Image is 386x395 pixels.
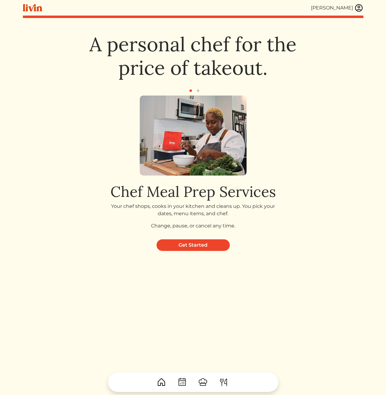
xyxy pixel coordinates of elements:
[354,3,363,13] img: user_account-e6e16d2ec92f44fc35f99ef0dc9cddf60790bfa021a6ecb1c896eb5d2907b31c.svg
[177,377,187,387] img: CalendarDots-5bcf9d9080389f2a281d69619e1c85352834be518fbc73d9501aef674afc0d57.svg
[157,377,166,387] img: House-9bf13187bcbb5817f509fe5e7408150f90897510c4275e13d0d5fca38e0b5951.svg
[23,4,42,12] img: livin-logo-a0d97d1a881af30f6274990eb6222085a2533c92bbd1e4f22c21b4f0d0e3210c.svg
[105,183,281,201] h2: Chef Meal Prep Services
[65,33,321,80] h1: A personal chef for the price of takeout.
[157,239,230,251] a: Get Started
[311,4,353,12] div: [PERSON_NAME]
[198,377,208,387] img: ChefHat-a374fb509e4f37eb0702ca99f5f64f3b6956810f32a249b33092029f8484b388.svg
[105,203,281,217] p: Your chef shops, cooks in your kitchen and cleans up. You pick your dates, menu items, and chef.
[219,377,229,387] img: ForkKnife-55491504ffdb50bab0c1e09e7649658475375261d09fd45db06cec23bce548bf.svg
[105,222,281,230] p: Change, pause, or cancel any time.
[140,96,247,176] img: get_started_1-0a65ebd32e7c329797e27adf41642e3aafd0a893fca442ac9c35c8b44ad508ba.png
